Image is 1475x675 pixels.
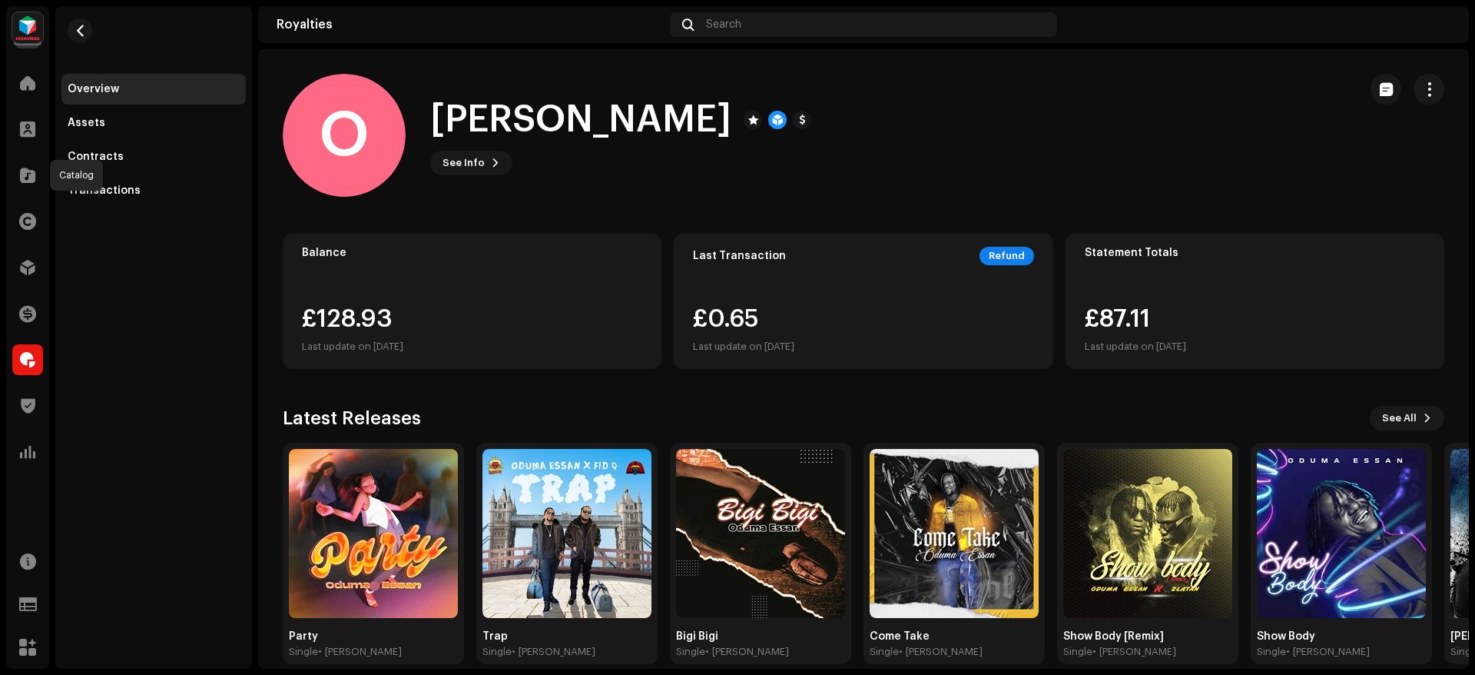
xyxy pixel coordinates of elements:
[870,449,1039,618] img: e38afd72-ecfb-4aa4-b4e2-6f45915dabbe
[1085,337,1186,356] div: Last update on [DATE]
[512,646,595,658] div: • [PERSON_NAME]
[482,630,651,643] div: Trap
[61,108,246,138] re-m-nav-item: Assets
[283,74,406,197] div: O
[676,630,845,643] div: Bigi Bigi
[430,151,512,175] button: See Info
[1063,630,1232,643] div: Show Body [Remix]
[705,646,789,658] div: • [PERSON_NAME]
[12,12,43,43] img: feab3aad-9b62-475c-8caf-26f15a9573ee
[1257,630,1426,643] div: Show Body
[1092,646,1176,658] div: • [PERSON_NAME]
[318,646,402,658] div: • [PERSON_NAME]
[1257,646,1286,658] div: Single
[283,234,661,369] re-o-card-value: Balance
[289,630,458,643] div: Party
[68,185,141,197] div: Transactions
[1382,403,1417,434] span: See All
[68,117,105,129] div: Assets
[61,141,246,172] re-m-nav-item: Contracts
[61,74,246,105] re-m-nav-item: Overview
[283,406,421,431] h3: Latest Releases
[1370,406,1444,431] button: See All
[979,247,1034,265] div: Refund
[68,83,119,95] div: Overview
[482,646,512,658] div: Single
[61,175,246,206] re-m-nav-item: Transactions
[870,630,1039,643] div: Come Take
[482,449,651,618] img: 81267e7f-acb6-4dae-bb63-ffb62d97525b
[1085,247,1425,259] div: Statement Totals
[706,18,741,31] span: Search
[430,95,731,145] h1: [PERSON_NAME]
[1066,234,1444,369] re-o-card-value: Statement Totals
[1063,449,1232,618] img: 9faf05fc-26d5-44f7-9eb0-fffd0a3d2d69
[1426,12,1450,37] img: 94ca2371-0b49-4ecc-bbe7-55fea9fd24fd
[302,247,642,259] div: Balance
[1257,449,1426,618] img: f8de3b12-e58b-424e-85b6-eda67ef4de78
[870,646,899,658] div: Single
[1063,646,1092,658] div: Single
[302,337,403,356] div: Last update on [DATE]
[289,449,458,618] img: e84ca3c5-1717-434e-8225-609729554f6e
[277,18,664,31] div: Royalties
[693,250,786,262] div: Last Transaction
[68,151,124,163] div: Contracts
[676,646,705,658] div: Single
[1286,646,1370,658] div: • [PERSON_NAME]
[289,646,318,658] div: Single
[676,449,845,618] img: 81450b0c-968d-465d-8833-f56f767ffe1e
[442,148,485,178] span: See Info
[693,337,794,356] div: Last update on [DATE]
[899,646,983,658] div: • [PERSON_NAME]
